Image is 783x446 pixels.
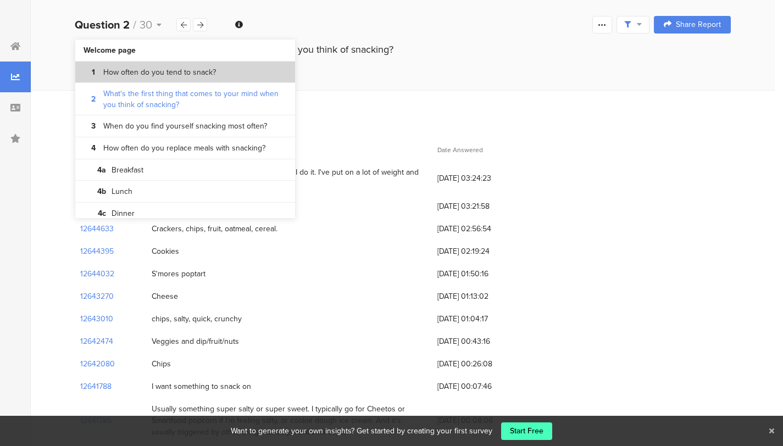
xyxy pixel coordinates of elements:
[152,358,171,370] div: Chips
[75,40,295,62] a: Welcome page
[437,358,525,370] span: [DATE] 00:26:08
[92,165,112,176] b: 4a
[103,143,265,154] bdi: How often do you replace meals with snacking?
[80,246,114,257] section: 12644395
[152,336,239,347] div: Veggies and dip/fruit/nuts
[75,181,295,203] a: 4b Lunch
[152,268,206,280] div: S'mores poptart
[437,246,525,257] span: [DATE] 02:19:24
[437,268,525,280] span: [DATE] 01:50:16
[84,67,103,78] b: 1
[80,223,114,235] section: 12644633
[80,313,113,325] section: 12643010
[92,186,112,197] b: 4b
[152,403,426,438] div: Usually something super salty or super sweet. I typically go for Cheetos or Smartfood popcorn if ...
[75,16,130,33] b: Question 2
[80,291,114,302] section: 12643270
[80,358,115,370] section: 12642080
[112,208,135,219] bdi: Dinner
[84,45,136,56] b: Welcome page
[75,62,295,83] a: 1 How often do you tend to snack?
[152,381,251,392] div: I want something to snack on
[676,21,721,29] span: Share Report
[152,246,179,257] div: Cookies
[437,381,525,392] span: [DATE] 00:07:46
[80,381,112,392] section: 12641788
[112,165,143,176] bdi: Breakfast
[112,186,132,197] bdi: Lunch
[84,143,103,154] b: 4
[80,415,112,426] section: 12641785
[103,88,287,110] bdi: What's the first thing that comes to your mind when you think of snacking?
[437,336,525,347] span: [DATE] 00:43:16
[437,200,525,212] span: [DATE] 03:21:58
[103,121,267,132] bdi: When do you find yourself snacking most often?
[80,336,113,347] section: 12642474
[75,42,731,57] div: What's the first thing that comes to your mind when you think of snacking?
[75,137,295,159] a: 4 How often do you replace meals with snacking?
[140,16,152,33] span: 30
[437,145,483,155] span: Date Answered
[75,115,295,137] a: 3 When do you find yourself snacking most often?
[133,16,136,33] span: /
[84,121,103,132] b: 3
[437,415,525,426] span: [DATE] 00:08:06
[231,425,354,437] div: Want to generate your own insights?
[103,67,216,78] bdi: How often do you tend to snack?
[357,425,492,437] div: Get started by creating your first survey
[437,291,525,302] span: [DATE] 01:13:02
[75,203,295,225] a: 4c Dinner
[152,223,277,235] div: Crackers, chips, fruit, oatmeal, cereal.
[501,422,552,440] a: Start Free
[92,208,112,219] b: 4c
[437,172,525,184] span: [DATE] 03:24:23
[75,83,295,115] a: 2 What's the first thing that comes to your mind when you think of snacking?
[75,159,295,181] a: 4a Breakfast
[84,94,103,105] b: 2
[437,313,525,325] span: [DATE] 01:04:17
[80,268,114,280] section: 12644032
[152,291,178,302] div: Cheese
[152,313,242,325] div: chips, salty, quick, crunchy
[437,223,525,235] span: [DATE] 02:56:54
